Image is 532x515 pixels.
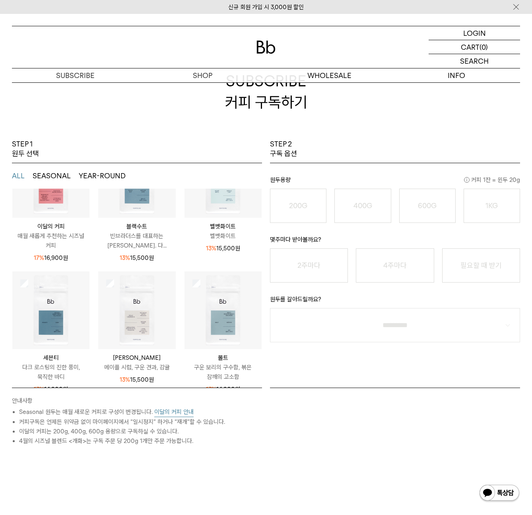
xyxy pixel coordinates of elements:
button: 200G [270,189,326,223]
li: 4월의 시즈널 블렌드 <개화>는 구독 주문 당 200g 1개만 주문 가능합니다. [19,436,262,446]
p: 블랙수트 [98,222,175,231]
p: 메이플 시럽, 구운 견과, 감귤 [98,363,175,372]
o: 200G [289,201,307,210]
p: (0) [480,40,488,54]
p: 16,900 [34,253,68,263]
li: 이달의 커피는 200g, 400g, 600g 용량으로 구독하실 수 있습니다. [19,427,262,436]
p: 다크 로스팅의 진한 풍미, 묵직한 바디 [12,363,89,382]
p: 15,500 [120,253,154,263]
p: 세븐티 [12,353,89,363]
h2: SUBSCRIBE 커피 구독하기 [12,44,520,139]
a: SUBSCRIBE [12,68,139,82]
button: YEAR-ROUND [79,171,126,181]
span: 13% [34,386,44,393]
button: 이달의 커피 안내 [154,407,194,417]
p: SEARCH [460,54,489,68]
o: 1KG [485,201,498,210]
p: WHOLESALE [266,68,393,82]
p: STEP 1 원두 선택 [12,139,39,159]
p: CART [461,40,480,54]
p: 14,900 [34,384,68,394]
p: 15,500 [206,244,240,253]
o: 600G [418,201,437,210]
span: 원 [149,254,154,261]
button: 400G [334,189,391,223]
p: 몰트 [184,353,262,363]
button: SEASONAL [33,171,71,181]
a: 신규 회원 가입 시 3,000원 할인 [228,4,304,11]
img: 로고 [256,41,276,54]
p: 몇주마다 받아볼까요? [270,235,520,248]
button: 4주마다 [356,248,434,283]
p: 원두용량 [270,175,520,189]
button: 600G [399,189,456,223]
span: 13% [120,376,130,383]
p: 빈브라더스를 대표하는 [PERSON_NAME]. 다... [98,231,175,250]
a: SHOP [139,68,266,82]
span: 13% [206,386,216,393]
p: 15,500 [120,375,154,384]
p: 벨벳화이트 [184,222,262,231]
button: 필요할 때 받기 [442,248,520,283]
img: 카카오톡 채널 1:1 채팅 버튼 [479,484,520,503]
li: 커피구독은 언제든 위약금 없이 마이페이지에서 “일시정지” 하거나 “재개”할 수 있습니다. [19,417,262,427]
p: 안내사항 [12,396,262,407]
span: 13% [206,245,216,252]
span: 원 [63,386,68,393]
p: 원두를 갈아드릴까요? [270,295,520,308]
span: 원 [235,245,240,252]
button: ALL [12,171,25,181]
p: STEP 2 구독 옵션 [270,139,297,159]
a: LOGIN [429,26,520,40]
span: 원 [63,254,68,261]
p: INFO [393,68,520,82]
button: 2주마다 [270,248,348,283]
span: 커피 1잔 = 윈두 20g [464,175,520,185]
o: 400G [353,201,372,210]
p: LOGIN [463,26,486,40]
p: 구운 보리의 구수함, 볶은 참깨의 고소함 [184,363,262,382]
p: 14,900 [206,384,240,394]
img: 상품이미지 [184,271,262,349]
p: 매월 새롭게 추천하는 시즈널 커피 [12,231,89,250]
img: 상품이미지 [12,271,89,349]
a: CART (0) [429,40,520,54]
p: 벨벳화이트 [184,231,262,241]
span: 원 [149,376,154,383]
button: 1KG [464,189,520,223]
span: 17% [34,254,44,261]
li: Seasonal 원두는 매월 새로운 커피로 구성이 변경됩니다. [19,407,262,417]
img: 상품이미지 [98,271,175,349]
span: 13% [120,254,130,261]
p: [PERSON_NAME] [98,353,175,363]
p: 이달의 커피 [12,222,89,231]
span: 원 [235,386,240,393]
